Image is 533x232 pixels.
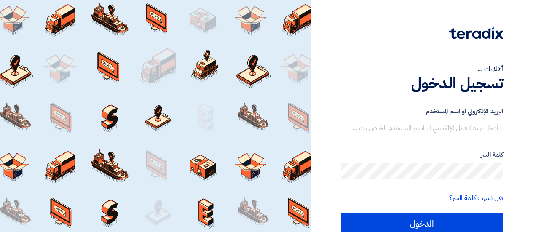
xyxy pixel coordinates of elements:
a: هل نسيت كلمة السر؟ [449,193,503,203]
label: كلمة السر [341,150,503,160]
img: Teradix logo [449,27,503,39]
h1: تسجيل الدخول [341,74,503,93]
div: أهلا بك ... [341,64,503,74]
label: البريد الإلكتروني او اسم المستخدم [341,107,503,116]
input: أدخل بريد العمل الإلكتروني او اسم المستخدم الخاص بك ... [341,120,503,136]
